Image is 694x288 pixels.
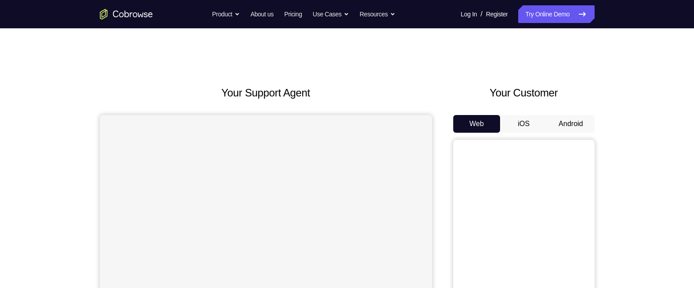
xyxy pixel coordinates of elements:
a: Go to the home page [100,9,153,19]
h2: Your Support Agent [100,85,432,101]
button: Web [453,115,501,133]
a: Try Online Demo [518,5,594,23]
h2: Your Customer [453,85,595,101]
button: iOS [500,115,547,133]
span: / [481,9,482,19]
a: Register [486,5,508,23]
button: Android [547,115,595,133]
button: Resources [360,5,395,23]
a: Pricing [284,5,302,23]
button: Use Cases [313,5,349,23]
button: Product [212,5,240,23]
a: About us [250,5,273,23]
a: Log In [461,5,477,23]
